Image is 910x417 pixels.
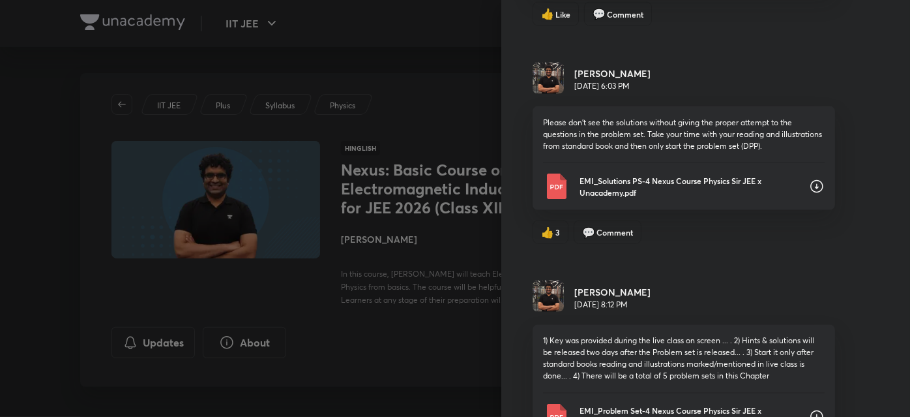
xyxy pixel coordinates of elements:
[541,8,554,20] span: like
[596,226,633,238] span: Comment
[593,8,606,20] span: comment
[580,175,799,198] p: EMI_Solutions PS-4 Nexus Course Physics Sir JEE x Unacademy.pdf
[555,226,560,238] span: 3
[533,281,564,312] img: Avatar
[533,63,564,94] img: Avatar
[607,8,643,20] span: Comment
[555,8,570,20] span: Like
[543,335,825,382] p: 1) Key was provided during the live class on screen ... . 2) Hints & solutions will be released t...
[574,67,651,80] h6: [PERSON_NAME]
[543,174,569,200] img: Pdf
[582,226,595,238] span: comment
[574,80,651,92] p: [DATE] 6:03 PM
[574,285,651,299] h6: [PERSON_NAME]
[541,226,554,238] span: like
[543,117,825,152] p: Please don't see the solutions without giving the proper attempt to the questions in the problem ...
[574,299,651,311] p: [DATE] 8:12 PM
